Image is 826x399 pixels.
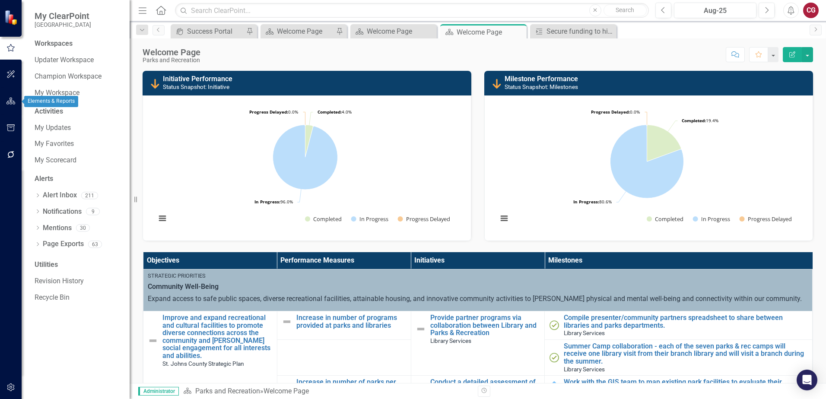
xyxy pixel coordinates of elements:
button: Show Completed [647,215,683,223]
a: Parks and Recreation [195,387,260,395]
div: Chart. Highcharts interactive chart. [152,102,462,232]
span: Search [616,6,634,13]
a: Champion Workspace [35,72,121,82]
td: Double-Click to Edit Right Click for Context Menu [411,311,545,376]
a: Initiative Performance [163,75,232,83]
a: Compile presenter/community partners spreadsheet to share between libraries and parks departments. [564,314,808,329]
tspan: Progress Delayed: [249,109,288,115]
button: Show In Progress [351,215,388,223]
a: Secure funding to hire a firm to complete a gap analysis on bike and pedestrian trails [532,26,614,37]
img: Completed [549,352,559,363]
button: Search [604,4,647,16]
text: 19.4% [682,117,718,123]
a: Welcome Page [353,26,435,37]
a: Summer Camp collaboration - each of the seven parks & rec camps will receive one library visit fr... [564,342,808,365]
span: St. Johns County Strategic Plan [162,360,244,367]
td: Double-Click to Edit Right Click for Context Menu [545,311,813,340]
div: Utilities [35,260,121,270]
span: Library Services [564,329,605,336]
img: ClearPoint Strategy [4,9,19,25]
td: Double-Click to Edit [143,269,813,311]
button: Show In Progress [693,215,730,223]
tspan: Progress Delayed: [591,109,630,115]
div: 211 [81,192,98,199]
a: Page Exports [43,239,84,249]
a: Notifications [43,207,82,217]
button: Aug-25 [674,3,756,18]
div: Welcome Page [457,27,524,38]
a: Provide partner programs via collaboration between Library and Parks & Recreation [430,314,540,337]
a: My Scorecard [35,155,121,165]
a: Mentions [43,223,72,233]
a: Updater Workspace [35,55,121,65]
a: My Workspace [35,88,121,98]
small: [GEOGRAPHIC_DATA] [35,21,91,28]
td: Double-Click to Edit Right Click for Context Menu [277,311,411,340]
a: Work with the GIS team to map existing park facilities to evaluate their distribution throughout ... [564,378,808,393]
small: Status Snapshot: Initiative [163,83,229,90]
path: In Progress, 24. [273,125,338,190]
div: Aug-25 [677,6,753,16]
text: 4.0% [318,109,352,115]
div: Workspaces [35,39,73,49]
span: My ClearPoint [35,11,91,21]
a: Recycle Bin [35,293,121,303]
div: Welcome Page [264,387,309,395]
text: 0.0% [591,109,640,115]
a: Improve and expand recreational and cultural facilities to promote diverse connections across the... [162,314,273,360]
div: Welcome Page [277,26,334,37]
td: Double-Click to Edit Right Click for Context Menu [545,339,813,375]
div: Elements & Reports [24,96,78,107]
span: Administrator [138,387,179,396]
div: Welcome Page [367,26,435,37]
tspan: Completed: [318,109,342,115]
button: CG [803,3,819,18]
svg: Interactive chart [493,102,801,232]
a: Alert Inbox [43,190,77,200]
img: Progress Delayed [150,79,160,89]
a: My Favorites [35,139,121,149]
div: Alerts [35,174,121,184]
svg: Interactive chart [152,102,459,232]
span: Library Services [564,366,605,373]
img: Not Defined [416,324,426,334]
div: » [183,386,471,396]
text: 80.6% [573,199,612,205]
div: Parks and Recreation [143,57,200,63]
tspan: In Progress: [254,199,280,205]
a: Revision History [35,276,121,286]
button: View chart menu, Chart [156,212,168,225]
img: In Progress [549,381,559,391]
a: Milestone Performance [505,75,578,83]
tspan: Completed: [682,117,706,123]
div: 30 [76,225,90,232]
img: Completed [549,320,559,330]
span: Library Services [430,337,471,344]
path: In Progress, 29. [610,125,684,198]
text: 96.0% [254,199,293,205]
a: Increase in number of programs provided at parks and libraries [296,314,407,329]
small: Status Snapshot: Milestones [505,83,578,90]
p: Expand access to safe public spaces, diverse recreational facilities, attainable housing, and inn... [148,294,808,304]
button: Show Progress Delayed [398,215,451,223]
path: Completed, 1. [305,125,313,157]
input: Search ClearPoint... [175,3,649,18]
div: 9 [86,208,100,215]
div: Secure funding to hire a firm to complete a gap analysis on bike and pedestrian trails [546,26,614,37]
text: 0.0% [249,109,298,115]
div: Open Intercom Messenger [797,370,817,390]
button: View chart menu, Chart [498,212,510,225]
span: Community Well-Being [148,282,808,292]
div: Chart. Highcharts interactive chart. [493,102,804,232]
a: Welcome Page [263,26,334,37]
div: 63 [88,241,102,248]
img: Not Defined [148,336,158,346]
div: Strategic Priorities [148,272,808,280]
a: My Updates [35,123,121,133]
button: Show Progress Delayed [740,215,793,223]
button: Show Completed [305,215,342,223]
a: Success Portal [173,26,244,37]
div: Success Portal [187,26,244,37]
div: Activities [35,107,121,117]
